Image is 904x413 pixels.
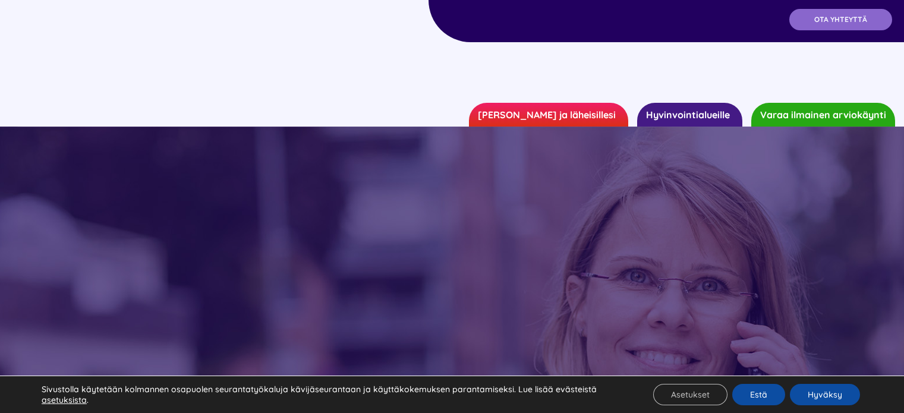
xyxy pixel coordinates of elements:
a: Varaa ilmainen arviokäynti [751,103,895,127]
button: Asetukset [653,384,727,405]
a: [PERSON_NAME] ja läheisillesi [469,103,628,127]
button: Hyväksy [790,384,860,405]
a: Hyvinvointialueille [637,103,742,127]
span: OTA YHTEYTTÄ [814,15,867,24]
button: asetuksista [42,395,87,405]
a: OTA YHTEYTTÄ [789,9,892,30]
p: Sivustolla käytetään kolmannen osapuolen seurantatyökaluja kävijäseurantaan ja käyttäkokemuksen p... [42,384,623,405]
button: Estä [732,384,785,405]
